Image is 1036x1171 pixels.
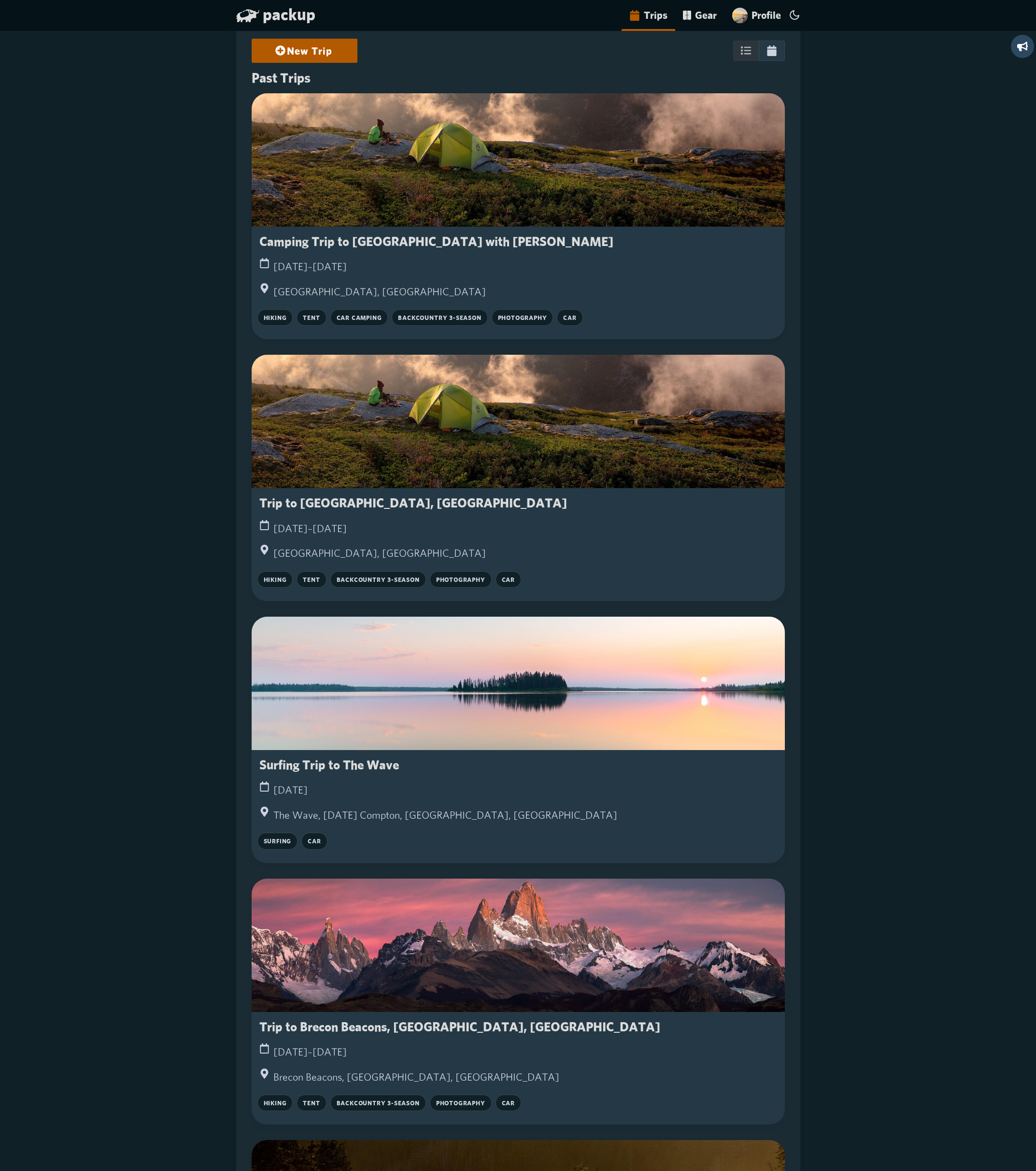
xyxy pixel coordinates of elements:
small: Backcountry 3-Season [337,576,420,583]
small: Photography [436,576,485,583]
h3: Camping Trip to [GEOGRAPHIC_DATA] with [PERSON_NAME] [259,234,613,248]
h3: Trip to [GEOGRAPHIC_DATA], [GEOGRAPHIC_DATA] [259,496,567,510]
div: The Wave, [DATE] Compton, [GEOGRAPHIC_DATA], [GEOGRAPHIC_DATA] [259,805,777,826]
small: Photography [436,1099,485,1107]
div: [DATE]–[DATE] [259,1041,777,1063]
small: Car [502,576,515,583]
small: Hiking [264,1099,287,1107]
div: [DATE]–[DATE] [259,256,777,277]
small: Tent [303,1099,320,1107]
small: Car Camping [337,314,382,321]
div: [GEOGRAPHIC_DATA], [GEOGRAPHIC_DATA] [259,281,777,303]
img: user avatar [732,8,748,23]
small: Car [502,1099,515,1107]
small: Surfing [264,838,292,845]
small: Backcountry 3-Season [337,1099,420,1107]
h3: Surfing Trip to The Wave [259,758,399,772]
div: [GEOGRAPHIC_DATA], [GEOGRAPHIC_DATA] [259,543,777,564]
div: [DATE] [259,780,777,801]
small: Backcountry 3-Season [398,314,481,321]
small: Hiking [264,314,287,321]
h3: Trip to Brecon Beacons, [GEOGRAPHIC_DATA], [GEOGRAPHIC_DATA] [259,1020,660,1034]
small: Tent [303,314,320,321]
div: [DATE]–[DATE] [259,518,777,539]
small: Hiking [264,576,287,583]
small: Tent [303,576,320,583]
div: Brecon Beacons, [GEOGRAPHIC_DATA], [GEOGRAPHIC_DATA] [259,1067,777,1088]
small: Photography [498,314,547,321]
a: packup [236,6,315,26]
a: New Trip [264,39,346,62]
h2: Past Trips [252,71,785,86]
small: Car [308,838,321,845]
span: packup [263,4,315,24]
small: Car [563,314,576,321]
